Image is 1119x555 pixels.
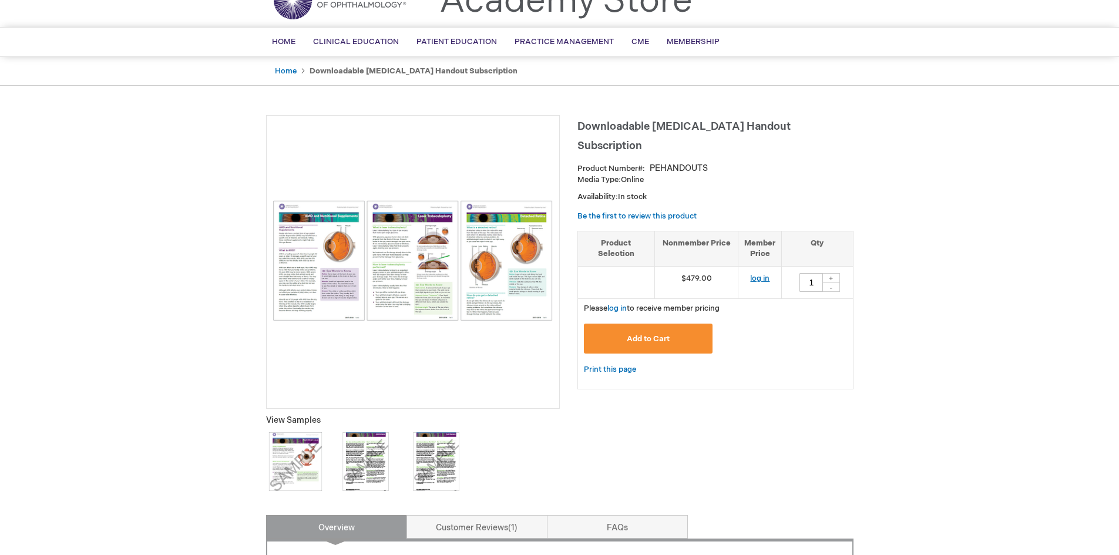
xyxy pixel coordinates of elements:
[508,523,518,533] span: 1
[650,163,708,174] div: PEHANDOUTS
[416,37,497,46] span: Patient Education
[822,282,840,292] div: -
[627,334,670,344] span: Add to Cart
[584,304,720,313] span: Please to receive member pricing
[667,37,720,46] span: Membership
[313,37,399,46] span: Clinical Education
[782,231,853,266] th: Qty
[266,432,325,491] img: Click to view
[577,175,621,184] strong: Media Type:
[275,66,297,76] a: Home
[272,37,295,46] span: Home
[618,192,647,201] span: In stock
[407,432,466,491] img: Click to view
[654,231,738,266] th: Nonmember Price
[266,515,407,539] a: Overview
[822,273,840,283] div: +
[337,432,395,491] img: Click to view
[577,164,645,173] strong: Product Number
[515,37,614,46] span: Practice Management
[799,273,823,292] input: Qty
[310,66,518,76] strong: Downloadable [MEDICAL_DATA] Handout Subscription
[547,515,688,539] a: FAQs
[577,211,697,221] a: Be the first to review this product
[607,304,627,313] a: log in
[273,200,553,321] img: Downloadable Patient Education Handout Subscription
[577,191,853,203] p: Availability:
[631,37,649,46] span: CME
[577,120,791,152] span: Downloadable [MEDICAL_DATA] Handout Subscription
[584,324,713,354] button: Add to Cart
[654,266,738,298] td: $479.00
[577,174,853,186] p: Online
[266,415,560,426] p: View Samples
[738,231,782,266] th: Member Price
[584,362,636,377] a: Print this page
[750,274,769,283] a: log in
[406,515,547,539] a: Customer Reviews1
[578,231,655,266] th: Product Selection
